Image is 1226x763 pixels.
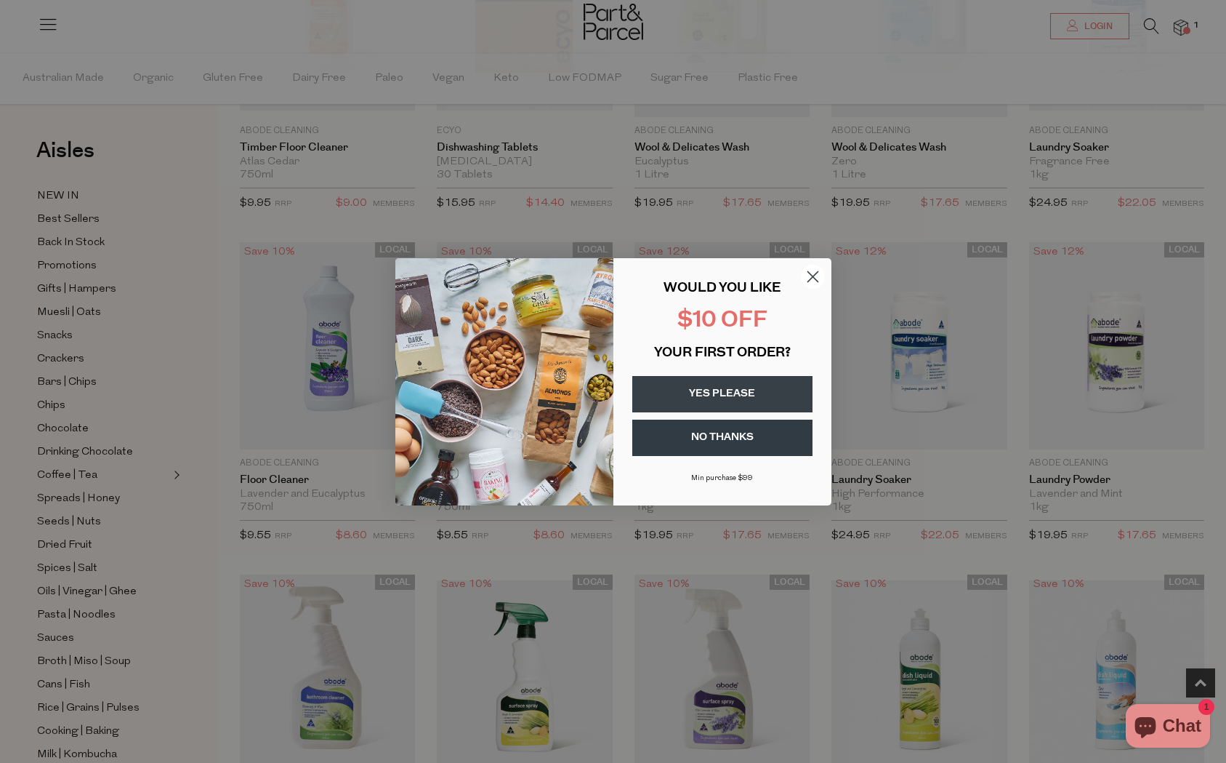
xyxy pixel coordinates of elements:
span: WOULD YOU LIKE [664,282,781,295]
button: NO THANKS [632,420,812,456]
img: 43fba0fb-7538-40bc-babb-ffb1a4d097bc.jpeg [395,258,613,506]
inbox-online-store-chat: Shopify online store chat [1121,704,1214,751]
button: Close dialog [800,264,826,289]
span: YOUR FIRST ORDER? [654,347,791,360]
button: YES PLEASE [632,376,812,412]
span: $10 OFF [677,310,767,332]
span: Min purchase $99 [691,474,753,482]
